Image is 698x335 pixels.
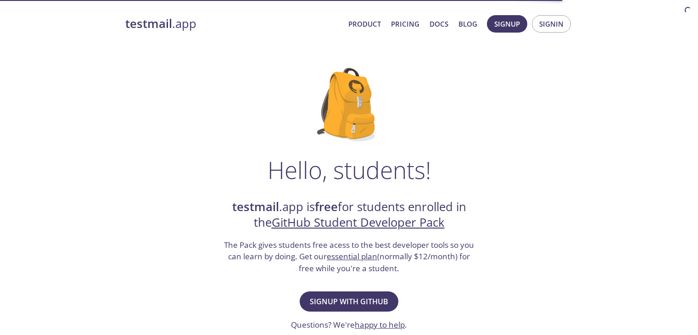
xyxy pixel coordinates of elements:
[232,199,279,215] strong: testmail
[391,18,419,30] a: Pricing
[430,18,448,30] a: Docs
[348,18,381,30] a: Product
[125,16,341,32] a: testmail.app
[539,18,564,30] span: Signin
[310,295,388,308] span: Signup with GitHub
[223,239,475,274] h3: The Pack gives students free acess to the best developer tools so you can learn by doing. Get our...
[317,68,381,141] img: github-student-backpack.png
[125,16,172,32] strong: testmail
[268,156,431,184] h1: Hello, students!
[494,18,520,30] span: Signup
[487,15,527,33] button: Signup
[223,199,475,231] h2: .app is for students enrolled in the
[272,214,445,230] a: GitHub Student Developer Pack
[327,251,377,262] a: essential plan
[355,319,405,330] a: happy to help
[458,18,477,30] a: Blog
[300,291,398,312] button: Signup with GitHub
[315,199,338,215] strong: free
[291,319,407,331] h3: Questions? We're .
[532,15,571,33] button: Signin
